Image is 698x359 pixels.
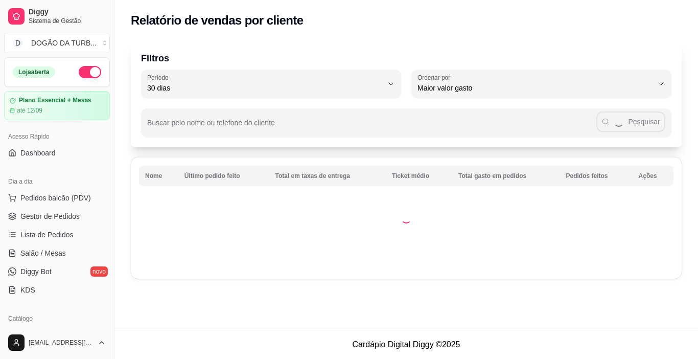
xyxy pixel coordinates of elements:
a: Dashboard [4,145,110,161]
div: Loja aberta [13,66,55,78]
button: [EMAIL_ADDRESS][DOMAIN_NAME] [4,330,110,355]
article: até 12/09 [17,106,42,115]
button: Select a team [4,33,110,53]
button: Alterar Status [79,66,101,78]
article: Plano Essencial + Mesas [19,97,91,104]
span: KDS [20,285,35,295]
a: Plano Essencial + Mesasaté 12/09 [4,91,110,120]
button: Período30 dias [141,70,401,98]
a: DiggySistema de Gestão [4,4,110,29]
button: Pedidos balcão (PDV) [4,190,110,206]
span: Maior valor gasto [417,83,653,93]
a: KDS [4,282,110,298]
h2: Relatório de vendas por cliente [131,12,304,29]
div: DOGÃO DA TURB ... [31,38,97,48]
span: Dashboard [20,148,56,158]
span: Diggy Bot [20,266,52,277]
a: Diggy Botnovo [4,263,110,280]
div: Acesso Rápido [4,128,110,145]
span: 30 dias [147,83,383,93]
footer: Cardápio Digital Diggy © 2025 [114,330,698,359]
a: Gestor de Pedidos [4,208,110,225]
span: Lista de Pedidos [20,230,74,240]
span: Salão / Mesas [20,248,66,258]
div: Dia a dia [4,173,110,190]
span: Sistema de Gestão [29,17,106,25]
input: Buscar pelo nome ou telefone do cliente [147,122,596,132]
a: Lista de Pedidos [4,227,110,243]
label: Ordenar por [417,73,454,82]
label: Período [147,73,172,82]
div: Loading [401,213,411,223]
span: Pedidos balcão (PDV) [20,193,91,203]
span: Diggy [29,8,106,17]
p: Filtros [141,51,671,65]
span: [EMAIL_ADDRESS][DOMAIN_NAME] [29,339,94,347]
span: Gestor de Pedidos [20,211,80,221]
span: D [13,38,23,48]
div: Catálogo [4,310,110,327]
a: Salão / Mesas [4,245,110,261]
button: Ordenar porMaior valor gasto [411,70,671,98]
